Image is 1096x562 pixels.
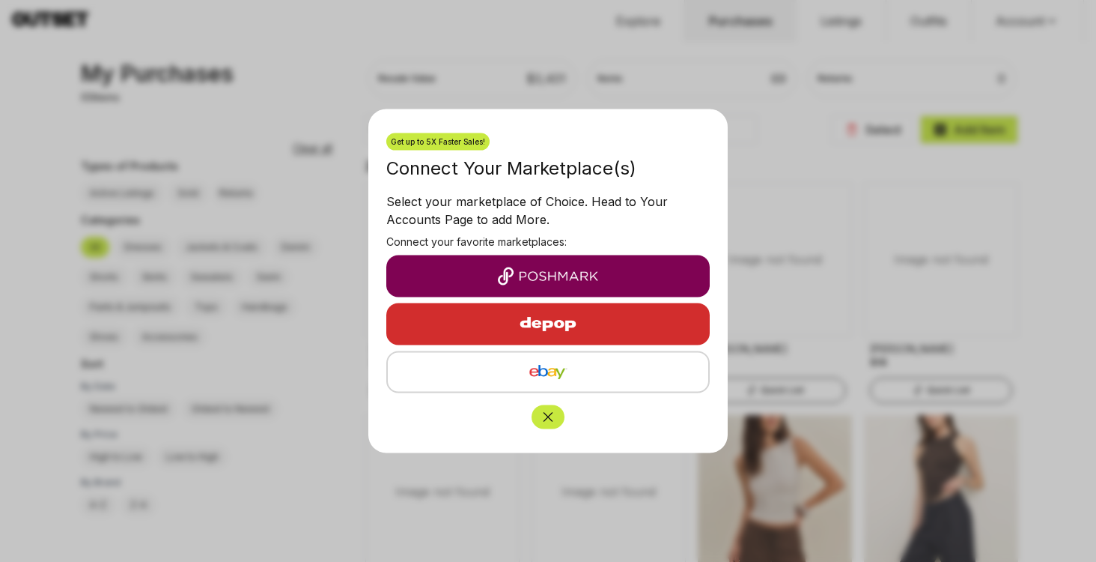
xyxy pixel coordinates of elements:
[386,256,710,297] button: Poshmark logo
[398,268,698,285] img: Poshmark logo
[386,235,710,250] h3: Connect your favorite marketplaces:
[386,157,710,181] h2: Connect Your Marketplace(s)
[386,351,710,393] button: eBay logo
[483,306,613,342] img: Depop logo
[400,363,696,381] img: eBay logo
[386,133,490,151] div: Get up to 5X Faster Sales!
[532,405,564,429] button: Close
[386,303,710,345] button: Depop logo
[386,193,710,229] div: Select your marketplace of Choice. Head to Your Accounts Page to add More.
